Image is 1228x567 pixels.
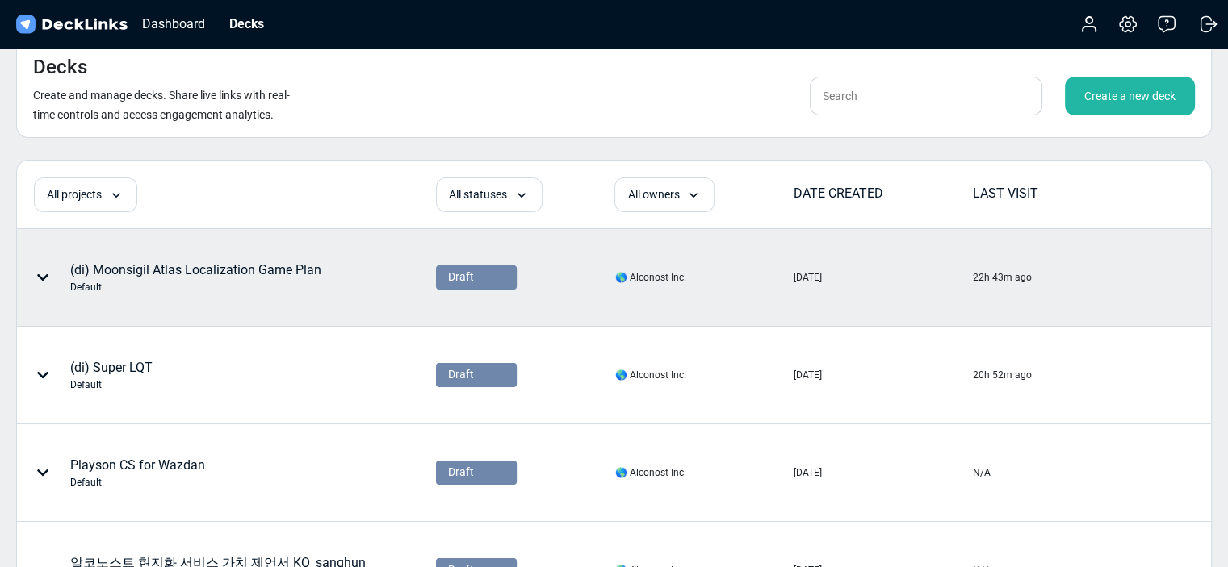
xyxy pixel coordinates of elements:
div: Decks [221,14,272,34]
div: Default [70,280,321,294]
div: LAST VISIT [973,184,1150,203]
div: DATE CREATED [794,184,971,203]
span: Draft [448,269,474,286]
h4: Decks [33,56,87,79]
img: DeckLinks [13,13,130,36]
div: N/A [973,465,991,480]
div: Default [70,377,153,392]
div: (di) Super LQT [70,358,153,392]
div: [DATE] [794,368,822,382]
input: Search [810,77,1042,115]
div: Default [70,475,205,490]
div: 22h 43m ago [973,270,1032,285]
div: All statuses [436,177,543,212]
div: All projects [34,177,137,212]
small: Create and manage decks. Share live links with real-time controls and access engagement analytics. [33,89,290,121]
div: [DATE] [794,270,822,285]
div: Playson CS for Wazdan [70,456,205,490]
div: 🌎 Alconost Inc. [614,270,685,285]
div: 20h 52m ago [973,368,1032,382]
div: All owners [614,177,715,212]
div: (di) Moonsigil Atlas Localization Game Plan [70,261,321,294]
div: 🌎 Alconost Inc. [614,368,685,382]
span: Draft [448,366,474,383]
span: Draft [448,464,474,481]
div: 🌎 Alconost Inc. [614,465,685,480]
div: Dashboard [134,14,213,34]
div: [DATE] [794,465,822,480]
div: Create a new deck [1065,77,1195,115]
